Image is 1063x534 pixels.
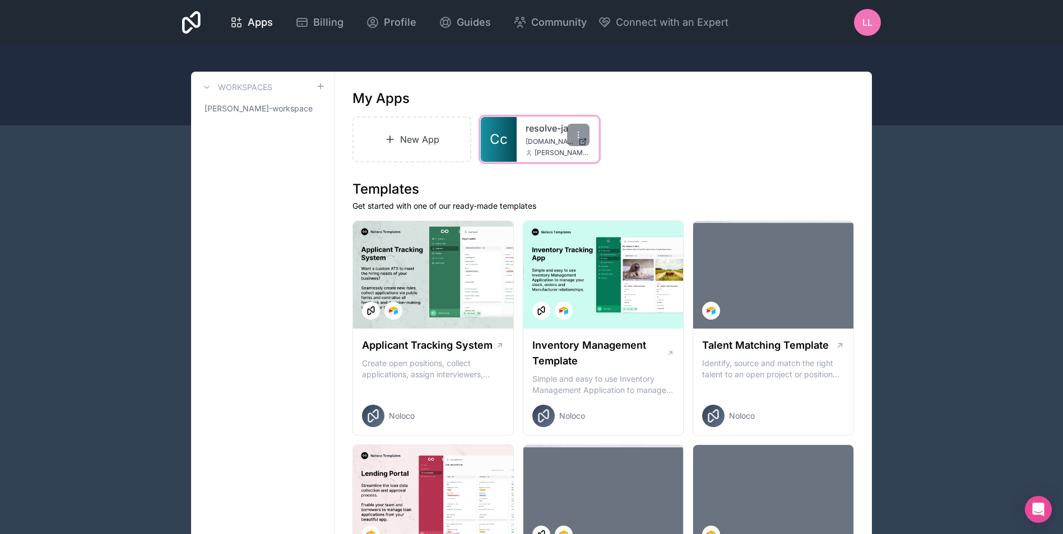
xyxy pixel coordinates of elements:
[352,200,854,212] p: Get started with one of our ready-made templates
[221,10,282,35] a: Apps
[430,10,500,35] a: Guides
[218,82,272,93] h3: Workspaces
[248,15,273,30] span: Apps
[532,373,675,396] p: Simple and easy to use Inventory Management Application to manage your stock, orders and Manufact...
[504,10,596,35] a: Community
[729,410,755,421] span: Noloco
[702,338,829,353] h1: Talent Matching Template
[526,137,589,146] a: [DOMAIN_NAME]
[357,10,425,35] a: Profile
[286,10,352,35] a: Billing
[362,358,504,380] p: Create open positions, collect applications, assign interviewers, centralise candidate feedback a...
[702,358,844,380] p: Identify, source and match the right talent to an open project or position with our Talent Matchi...
[352,180,854,198] h1: Templates
[205,103,313,114] span: [PERSON_NAME]-workspace
[532,338,667,369] h1: Inventory Management Template
[389,410,415,421] span: Noloco
[200,99,325,119] a: [PERSON_NAME]-workspace
[362,338,493,353] h1: Applicant Tracking System
[526,137,574,146] span: [DOMAIN_NAME]
[598,15,728,30] button: Connect with an Expert
[1025,496,1052,523] div: Open Intercom Messenger
[862,16,872,29] span: LL
[535,148,589,157] span: [PERSON_NAME][EMAIL_ADDRESS][PERSON_NAME][DOMAIN_NAME]
[481,117,517,162] a: Cc
[313,15,343,30] span: Billing
[352,90,410,107] h1: My Apps
[384,15,416,30] span: Profile
[457,15,491,30] span: Guides
[200,81,272,94] a: Workspaces
[707,306,716,315] img: Airtable Logo
[616,15,728,30] span: Connect with an Expert
[352,116,471,162] a: New App
[490,130,508,148] span: Cc
[559,410,585,421] span: Noloco
[531,15,587,30] span: Community
[389,306,398,315] img: Airtable Logo
[559,306,568,315] img: Airtable Logo
[526,121,589,135] a: resolve-ja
